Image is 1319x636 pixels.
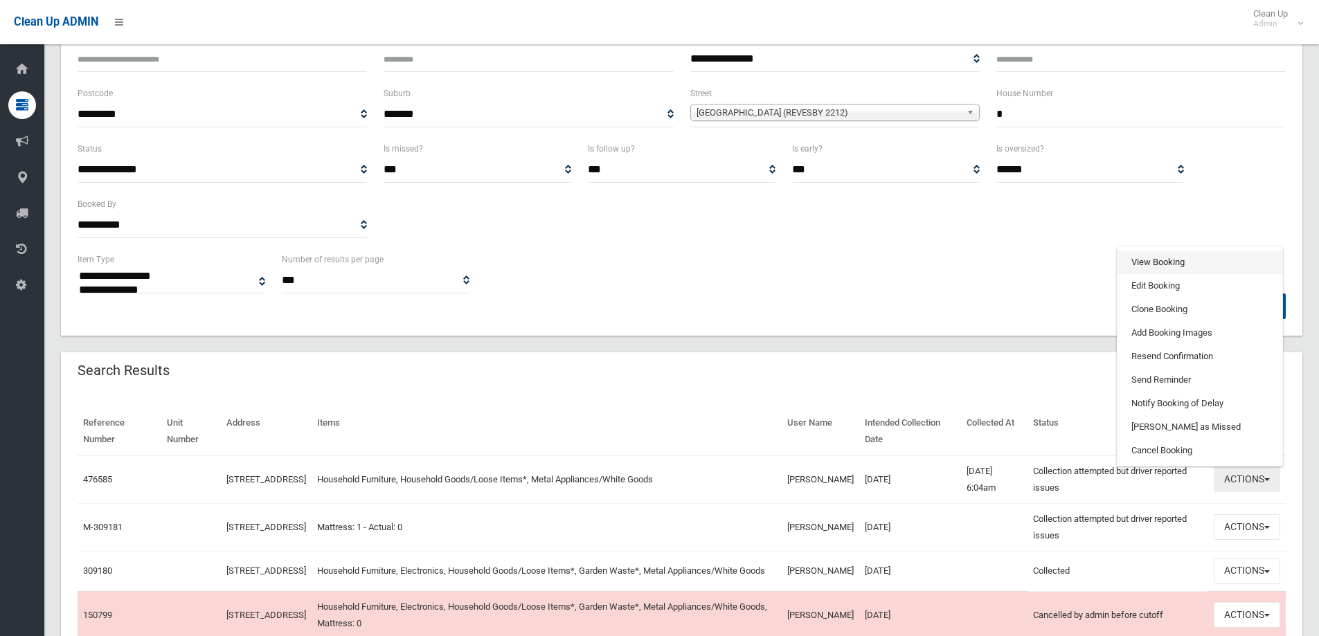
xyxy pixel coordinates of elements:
td: [DATE] [859,455,961,504]
a: Cancel Booking [1118,439,1282,462]
a: Add Booking Images [1118,321,1282,345]
button: Actions [1214,466,1280,492]
th: Status [1028,408,1208,455]
a: [PERSON_NAME] as Missed [1118,415,1282,439]
a: Clone Booking [1118,298,1282,321]
button: Actions [1214,558,1280,584]
td: Collection attempted but driver reported issues [1028,455,1208,504]
td: [PERSON_NAME] [782,455,859,504]
span: Clean Up ADMIN [14,15,98,28]
label: Item Type [78,252,114,267]
td: [PERSON_NAME] [782,551,859,591]
label: Is early? [792,141,823,156]
a: [STREET_ADDRESS] [226,474,306,484]
th: Items [312,408,782,455]
a: Edit Booking [1118,274,1282,298]
td: Collected [1028,551,1208,591]
a: [STREET_ADDRESS] [226,522,306,532]
th: Collected At [961,408,1027,455]
label: Street [690,86,712,101]
span: [GEOGRAPHIC_DATA] (REVESBY 2212) [697,105,961,121]
label: Is oversized? [996,141,1044,156]
td: Household Furniture, Electronics, Household Goods/Loose Items*, Garden Waste*, Metal Appliances/W... [312,551,782,591]
a: 309180 [83,565,112,576]
td: Household Furniture, Household Goods/Loose Items*, Metal Appliances/White Goods [312,455,782,504]
a: M-309181 [83,522,123,532]
label: House Number [996,86,1053,101]
a: 476585 [83,474,112,484]
label: Is follow up? [588,141,635,156]
th: Reference Number [78,408,161,455]
label: Suburb [384,86,411,101]
a: 150799 [83,610,112,620]
button: Actions [1214,602,1280,628]
label: Is missed? [384,141,423,156]
td: [DATE] 6:04am [961,455,1027,504]
label: Booked By [78,197,116,212]
span: Clean Up [1246,8,1302,29]
label: Postcode [78,86,113,101]
a: Resend Confirmation [1118,345,1282,368]
td: Mattress: 1 - Actual: 0 [312,503,782,551]
th: Address [221,408,312,455]
td: [PERSON_NAME] [782,503,859,551]
label: Number of results per page [282,252,384,267]
td: [DATE] [859,503,961,551]
a: Send Reminder [1118,368,1282,392]
th: Intended Collection Date [859,408,961,455]
td: Collection attempted but driver reported issues [1028,503,1208,551]
button: Actions [1214,514,1280,540]
a: Notify Booking of Delay [1118,392,1282,415]
th: User Name [782,408,859,455]
small: Admin [1253,19,1288,29]
a: [STREET_ADDRESS] [226,565,306,576]
td: [DATE] [859,551,961,591]
a: [STREET_ADDRESS] [226,610,306,620]
th: Unit Number [161,408,221,455]
a: View Booking [1118,251,1282,274]
label: Status [78,141,102,156]
header: Search Results [61,357,186,384]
